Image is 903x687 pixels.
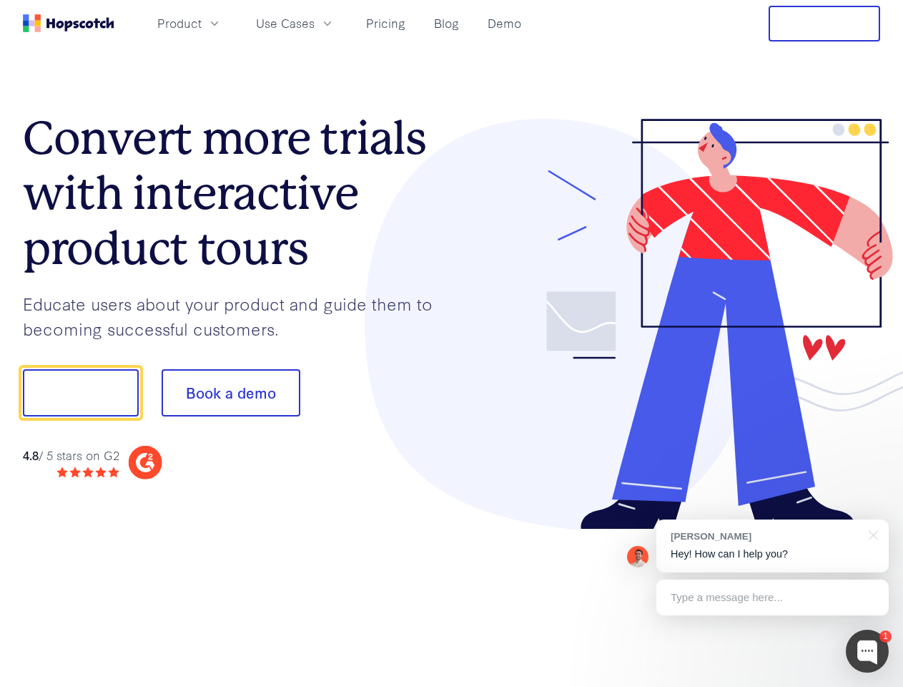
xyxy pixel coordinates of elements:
button: Show me! [23,369,139,416]
span: Use Cases [256,14,315,32]
span: Product [157,14,202,32]
div: [PERSON_NAME] [671,530,860,543]
div: 1 [879,630,892,643]
button: Use Cases [247,11,343,35]
a: Home [23,14,114,32]
a: Blog [428,11,465,35]
button: Book a demo [162,369,300,416]
button: Free Trial [769,6,880,42]
button: Product [149,11,230,35]
div: Type a message here... [656,580,889,615]
p: Hey! How can I help you? [671,547,874,562]
div: / 5 stars on G2 [23,447,119,464]
strong: 4.8 [23,447,39,463]
a: Pricing [360,11,411,35]
a: Demo [482,11,527,35]
img: Mark Spera [627,546,648,567]
p: Educate users about your product and guide them to becoming successful customers. [23,291,452,341]
h1: Convert more trials with interactive product tours [23,111,452,276]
